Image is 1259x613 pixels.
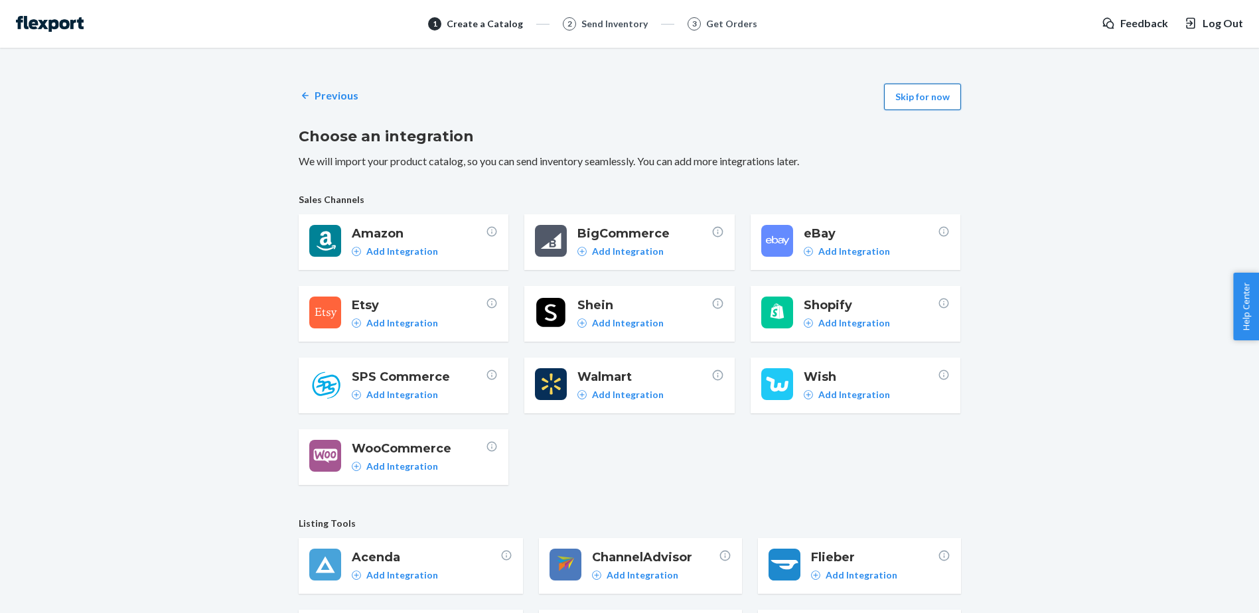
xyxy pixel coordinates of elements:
[577,225,711,242] span: BigCommerce
[692,18,697,29] span: 3
[352,225,486,242] span: Amazon
[577,297,711,314] span: Shein
[1120,16,1168,31] span: Feedback
[607,569,678,582] p: Add Integration
[433,18,437,29] span: 1
[811,569,897,582] a: Add Integration
[352,440,486,457] span: WooCommerce
[592,549,719,566] span: ChannelAdvisor
[592,245,664,258] p: Add Integration
[1184,16,1243,31] button: Log Out
[818,388,890,401] p: Add Integration
[804,316,890,330] a: Add Integration
[16,16,84,32] img: Flexport logo
[884,84,961,110] button: Skip for now
[366,316,438,330] p: Add Integration
[352,316,438,330] a: Add Integration
[366,388,438,401] p: Add Integration
[352,549,500,566] span: Acenda
[299,126,961,147] h2: Choose an integration
[592,569,678,582] a: Add Integration
[1233,273,1259,340] button: Help Center
[352,297,486,314] span: Etsy
[352,245,438,258] a: Add Integration
[581,17,648,31] div: Send Inventory
[299,154,961,169] p: We will import your product catalog, so you can send inventory seamlessly. You can add more integ...
[592,388,664,401] p: Add Integration
[804,368,938,385] span: Wish
[567,18,572,29] span: 2
[804,245,890,258] a: Add Integration
[577,316,664,330] a: Add Integration
[315,88,358,103] p: Previous
[706,17,757,31] div: Get Orders
[352,368,486,385] span: SPS Commerce
[592,316,664,330] p: Add Integration
[1102,16,1168,31] a: Feedback
[299,193,961,206] span: Sales Channels
[352,460,438,473] a: Add Integration
[818,245,890,258] p: Add Integration
[447,17,523,31] div: Create a Catalog
[577,245,664,258] a: Add Integration
[352,388,438,401] a: Add Integration
[1203,16,1243,31] span: Log Out
[804,225,938,242] span: eBay
[818,316,890,330] p: Add Integration
[804,297,938,314] span: Shopify
[826,569,897,582] p: Add Integration
[804,388,890,401] a: Add Integration
[811,549,938,566] span: Flieber
[366,569,438,582] p: Add Integration
[299,88,358,103] a: Previous
[352,569,438,582] a: Add Integration
[577,388,664,401] a: Add Integration
[366,460,438,473] p: Add Integration
[366,245,438,258] p: Add Integration
[299,517,961,530] span: Listing Tools
[577,368,711,385] span: Walmart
